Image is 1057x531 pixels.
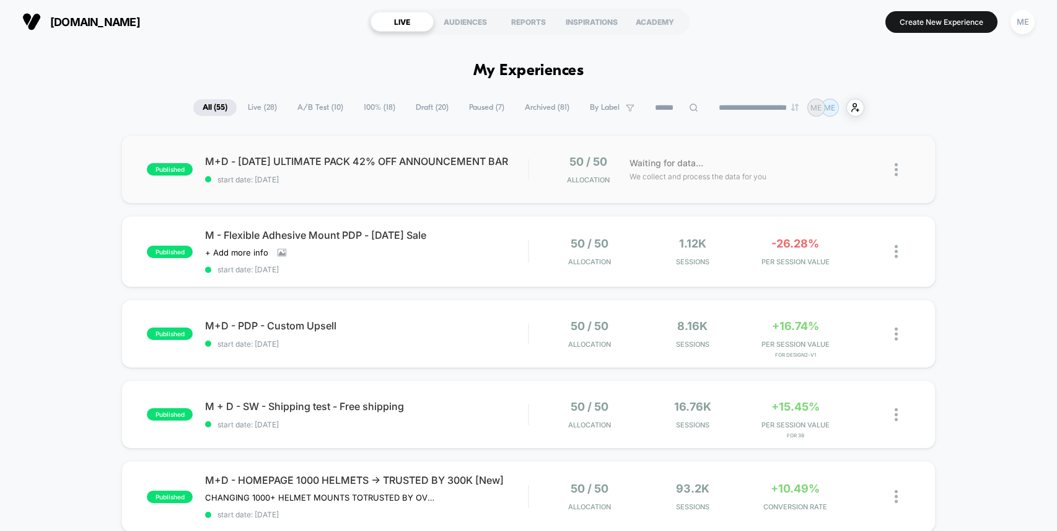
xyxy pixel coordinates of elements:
span: for 39 [747,432,844,439]
img: Visually logo [22,12,41,31]
span: 93.2k [676,482,709,495]
img: close [895,163,898,176]
span: M+D - PDP - Custom Upsell [205,319,528,332]
img: close [895,408,898,421]
span: 50 / 50 [571,319,608,332]
img: end [791,104,799,111]
p: ME [810,103,822,112]
button: [DOMAIN_NAME] [19,12,144,32]
img: close [895,328,898,341]
span: Live ( 28 ) [239,99,286,116]
div: AUDIENCES [434,12,497,32]
img: close [895,245,898,258]
p: ME [824,103,835,112]
span: PER SESSION VALUE [747,340,844,349]
span: 50 / 50 [571,237,608,250]
span: start date: [DATE] [205,175,528,184]
span: By Label [590,103,620,112]
button: Create New Experience [885,11,998,33]
span: Sessions [644,421,741,429]
span: 1.12k [679,237,706,250]
span: published [147,246,193,258]
span: Sessions [644,257,741,266]
span: start date: [DATE] [205,510,528,519]
div: REPORTS [497,12,560,32]
span: published [147,163,193,176]
span: A/B Test ( 10 ) [288,99,353,116]
span: Sessions [644,502,741,511]
span: Allocation [568,340,611,349]
span: Allocation [568,257,611,266]
span: 100% ( 18 ) [354,99,405,116]
h1: My Experiences [473,62,584,80]
span: M+D - [DATE] ULTIMATE PACK 42% OFF ANNOUNCEMENT BAR [205,155,528,167]
span: Paused ( 7 ) [460,99,514,116]
span: M + D - SW - Shipping test - Free shipping [205,400,528,413]
span: Waiting for data... [629,156,703,170]
div: ME [1011,10,1035,34]
span: published [147,328,193,340]
span: CONVERSION RATE [747,502,844,511]
span: -26.28% [771,237,819,250]
span: Allocation [568,502,611,511]
span: for Design2-V1 [747,352,844,358]
span: PER SESSION VALUE [747,257,844,266]
span: published [147,491,193,503]
img: close [895,490,898,503]
span: 16.76k [674,400,711,413]
span: M+D - HOMEPAGE 1000 HELMETS -> TRUSTED BY 300K [New] [205,474,528,486]
span: + Add more info [205,248,268,257]
span: Allocation [568,421,611,429]
span: +16.74% [772,319,819,332]
span: Allocation [567,176,610,184]
div: INSPIRATIONS [560,12,623,32]
span: start date: [DATE] [205,420,528,429]
span: [DOMAIN_NAME] [50,16,140,29]
span: 50 / 50 [569,155,607,168]
span: published [147,408,193,421]
span: CHANGING 1000+ HELMET MOUNTS TOTRUSTED BY OVER 300,000 RIDERS ON HOMEPAGE DESKTOP AND MOBILE [205,493,435,502]
div: ACADEMY [623,12,686,32]
span: 8.16k [677,319,708,332]
span: +15.45% [771,400,820,413]
span: We collect and process the data for you [629,171,766,182]
span: start date: [DATE] [205,265,528,274]
span: M - Flexible Adhesive Mount PDP - [DATE] Sale [205,229,528,241]
span: Archived ( 81 ) [515,99,579,116]
div: LIVE [371,12,434,32]
span: start date: [DATE] [205,339,528,349]
span: +10.49% [771,482,820,495]
span: Draft ( 20 ) [406,99,458,116]
span: All ( 55 ) [193,99,237,116]
span: 50 / 50 [571,482,608,495]
button: ME [1007,9,1038,35]
span: PER SESSION VALUE [747,421,844,429]
span: Sessions [644,340,741,349]
span: 50 / 50 [571,400,608,413]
